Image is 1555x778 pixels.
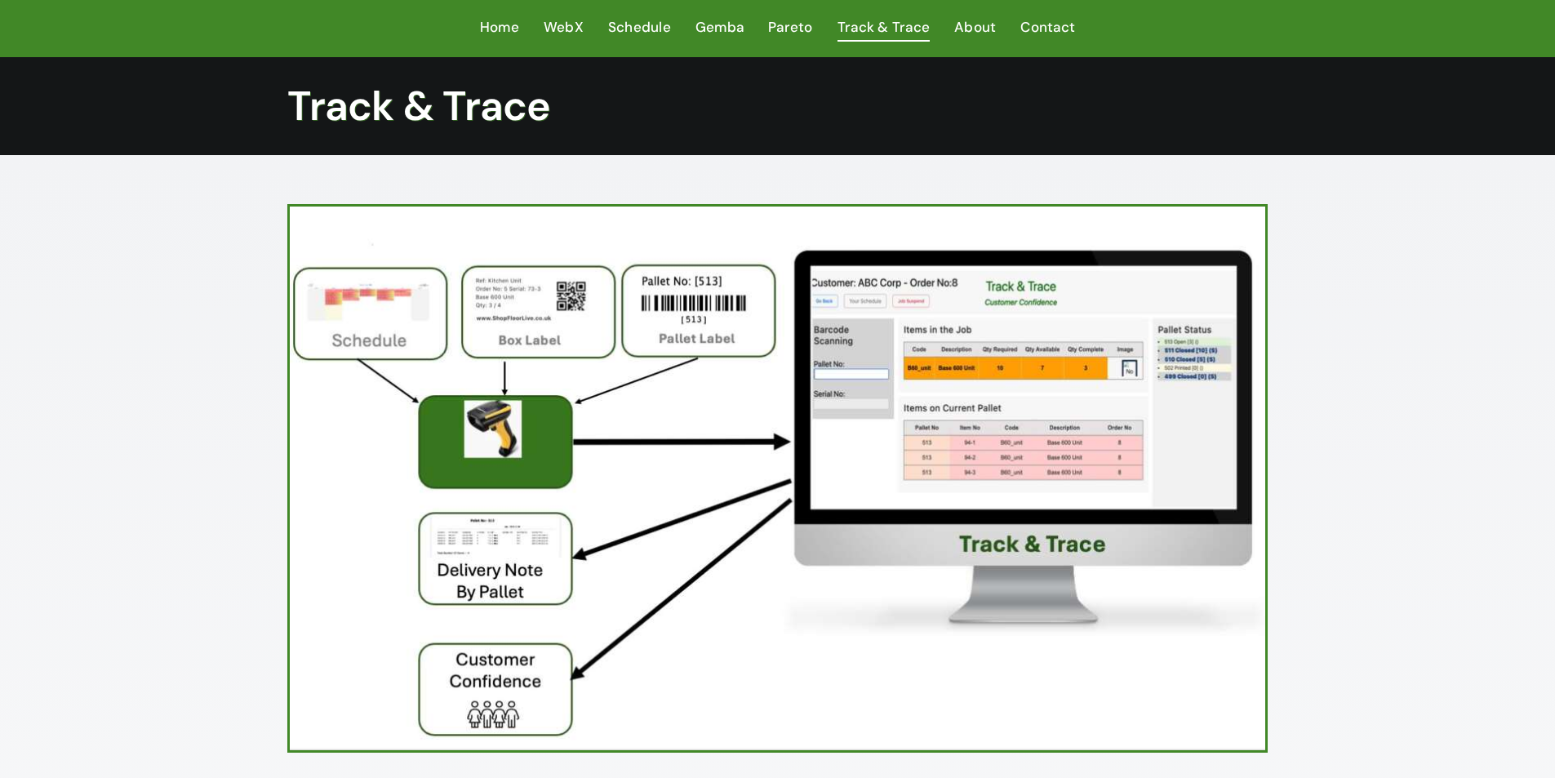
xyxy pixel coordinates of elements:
span: Gemba [695,16,744,39]
a: Schedule [608,16,671,41]
span: Contact [1020,16,1075,39]
a: Home [480,16,519,41]
span: Home [480,16,519,39]
a: Track & Trace [837,16,930,41]
a: About [954,16,996,41]
h1: Track & Trace [287,82,1267,131]
a: Contact [1020,16,1075,41]
span: WebX [544,16,584,39]
a: Gemba [695,16,744,41]
span: Schedule [608,16,671,39]
a: Pareto [768,16,813,41]
span: About [954,16,996,39]
img: Track & Trace [290,207,1264,750]
span: Pareto [768,16,813,39]
span: Track & Trace [837,16,930,39]
a: WebX [544,16,584,41]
